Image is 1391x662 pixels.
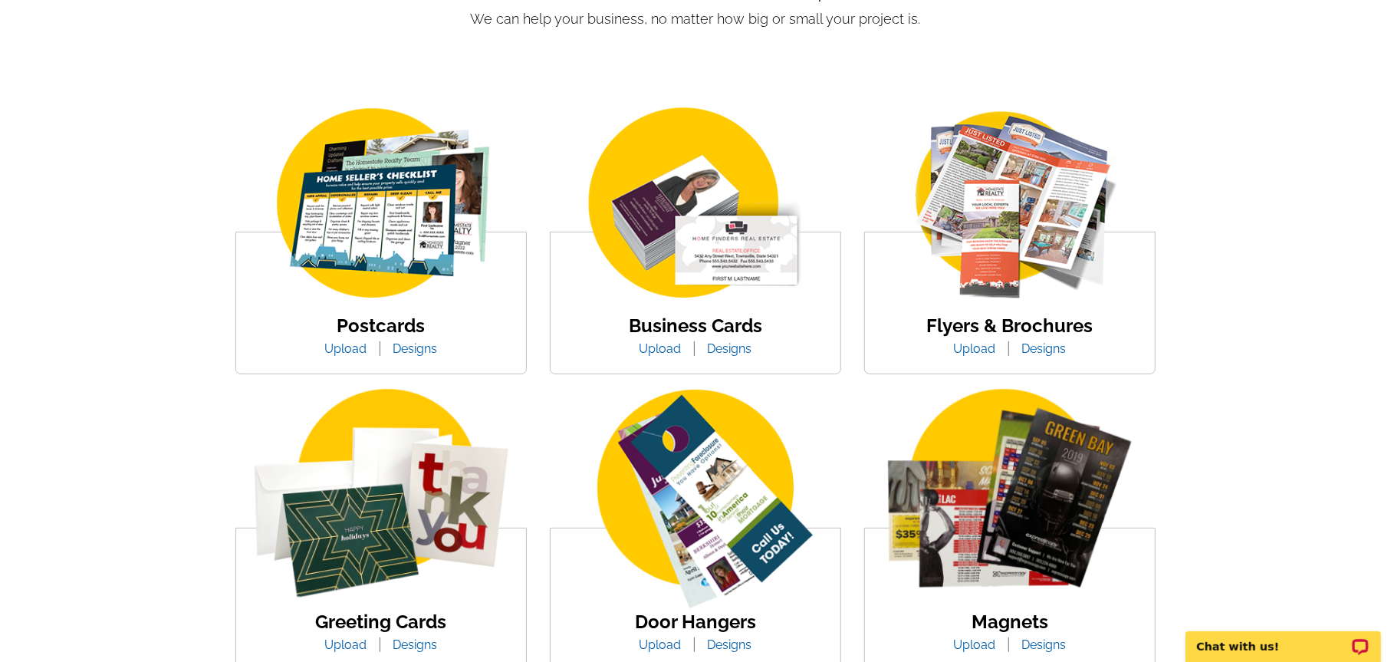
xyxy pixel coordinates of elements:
img: flyer-card.png [880,104,1140,305]
img: business-card.png [565,104,826,305]
a: Upload [942,341,1008,356]
p: We can help your business, no matter how big or small your project is. [235,8,1156,29]
img: img_postcard.png [251,104,511,305]
a: Designs [696,341,764,356]
a: Greeting Cards [316,611,447,633]
img: greeting-card.png [236,389,526,613]
img: door-hanger-img.png [551,389,840,613]
a: Postcards [337,315,426,337]
a: Designs [1011,341,1078,356]
a: Upload [314,341,379,356]
a: Designs [382,637,449,652]
img: magnets.png [865,389,1155,613]
a: Upload [942,637,1008,652]
a: Upload [628,637,693,652]
a: Upload [628,341,693,356]
a: Designs [382,341,449,356]
a: Upload [314,637,379,652]
a: Door Hangers [635,611,756,633]
a: Flyers & Brochures [927,315,1093,337]
iframe: LiveChat chat widget [1176,614,1391,662]
a: Designs [696,637,764,652]
a: Business Cards [629,315,762,337]
a: Designs [1011,637,1078,652]
a: Magnets [972,611,1048,633]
